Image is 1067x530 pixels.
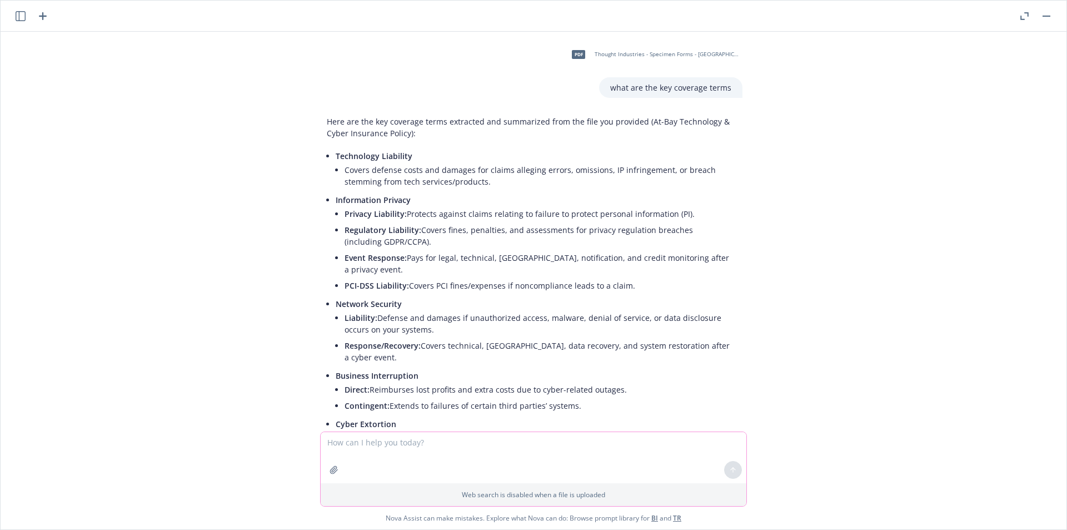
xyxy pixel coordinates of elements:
[651,513,658,523] a: BI
[327,490,740,499] p: Web search is disabled when a file is uploaded
[345,250,731,278] li: Pays for legal, technical, [GEOGRAPHIC_DATA], notification, and credit monitoring after a privacy...
[345,384,370,395] span: Direct:
[336,151,412,161] span: Technology Liability
[345,398,731,414] li: Extends to failures of certain third parties’ systems.
[336,299,402,309] span: Network Security
[345,310,731,338] li: Defense and damages if unauthorized access, malware, denial of service, or data disclosure occurs...
[565,41,742,68] div: pdfThought Industries - Specimen Forms - [GEOGRAPHIC_DATA]pdf
[345,430,731,458] li: Pays [PERSON_NAME]/extortion costs, including those in cryptocurrency, with PR and mitigation exp...
[345,206,731,222] li: Protects against claims relating to failure to protect personal information (PI).
[345,340,421,351] span: Response/Recovery:
[345,338,731,365] li: Covers technical, [GEOGRAPHIC_DATA], data recovery, and system restoration after a cyber event.
[595,51,740,58] span: Thought Industries - Specimen Forms - [GEOGRAPHIC_DATA]pdf
[336,419,396,429] span: Cyber Extortion
[345,400,390,411] span: Contingent:
[345,222,731,250] li: Covers fines, penalties, and assessments for privacy regulation breaches (including GDPR/CCPA).
[345,252,407,263] span: Event Response:
[345,209,407,219] span: Privacy Liability:
[336,370,418,381] span: Business Interruption
[345,313,377,323] span: Liability:
[345,225,421,235] span: Regulatory Liability:
[345,280,409,291] span: PCI-DSS Liability:
[673,513,681,523] a: TR
[345,382,731,398] li: Reimburses lost profits and extra costs due to cyber-related outages.
[327,116,731,139] p: Here are the key coverage terms extracted and summarized from the file you provided (At-Bay Techn...
[345,278,731,294] li: Covers PCI fines/expenses if noncompliance leads to a claim.
[610,82,731,93] p: what are the key coverage terms
[572,50,585,58] span: pdf
[336,195,411,205] span: Information Privacy
[345,162,731,190] li: Covers defense costs and damages for claims alleging errors, omissions, IP infringement, or breac...
[386,507,681,529] span: Nova Assist can make mistakes. Explore what Nova can do: Browse prompt library for and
